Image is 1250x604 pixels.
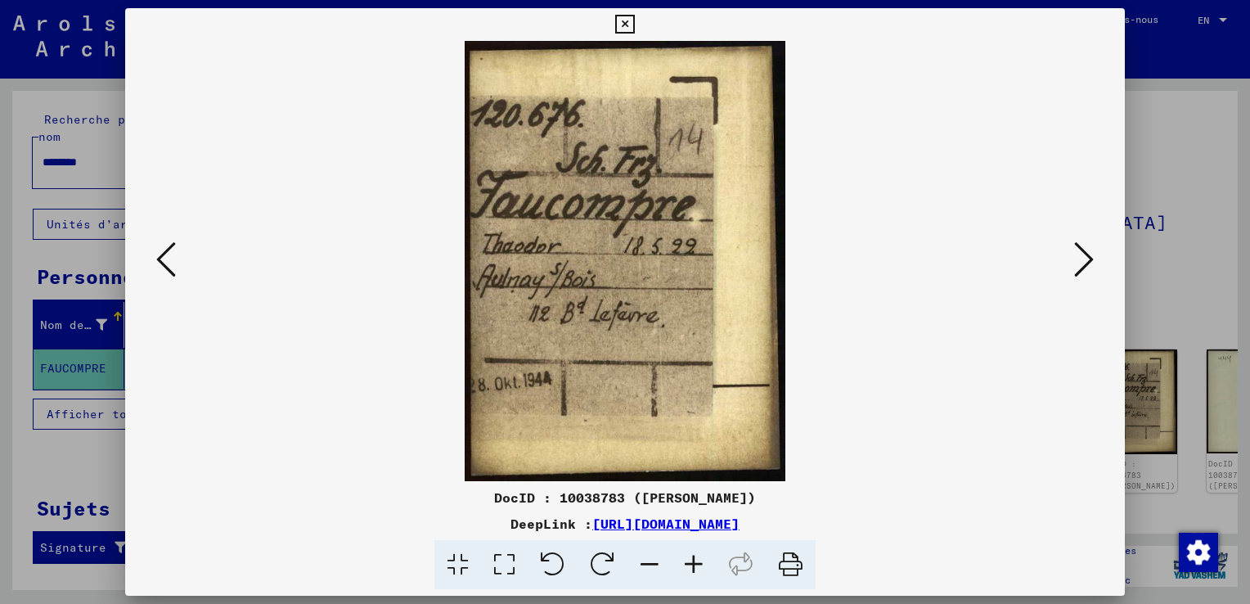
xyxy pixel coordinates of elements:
a: [URL][DOMAIN_NAME] [592,516,740,532]
img: 001.jpg [181,41,1069,481]
div: DeepLink : [125,514,1125,534]
img: Modifier le consentement [1179,533,1218,572]
div: DocID : 10038783 ([PERSON_NAME]) [125,488,1125,507]
div: Modifier le consentement [1178,532,1217,571]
